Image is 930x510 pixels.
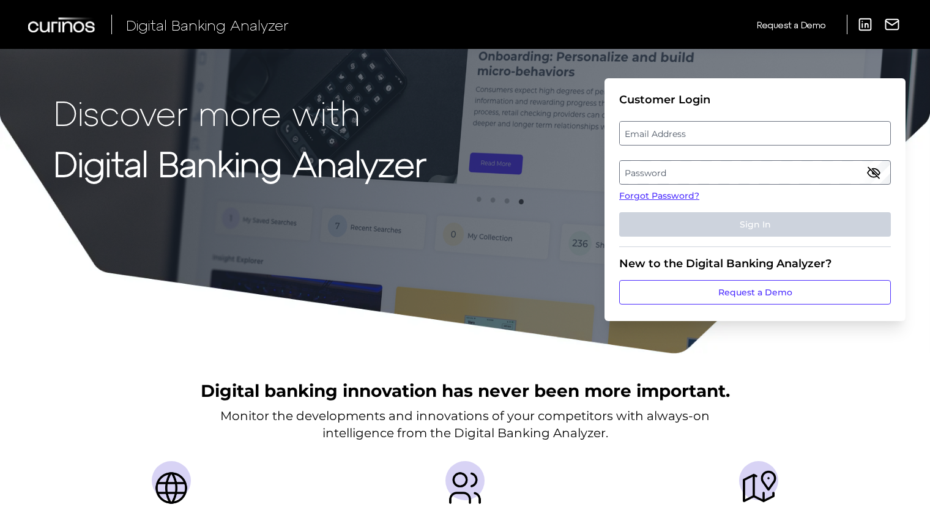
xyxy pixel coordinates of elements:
[620,122,890,144] label: Email Address
[757,20,825,30] span: Request a Demo
[220,407,710,442] p: Monitor the developments and innovations of your competitors with always-on intelligence from the...
[757,15,825,35] a: Request a Demo
[201,379,730,402] h2: Digital banking innovation has never been more important.
[445,468,485,508] img: Providers
[54,142,426,183] strong: Digital Banking Analyzer
[620,161,890,183] label: Password
[619,93,891,106] div: Customer Login
[619,212,891,237] button: Sign In
[619,280,891,305] a: Request a Demo
[54,93,426,131] p: Discover more with
[739,468,778,508] img: Journeys
[28,17,97,32] img: Curinos
[126,16,289,34] span: Digital Banking Analyzer
[619,190,891,202] a: Forgot Password?
[152,468,191,508] img: Countries
[619,257,891,270] div: New to the Digital Banking Analyzer?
